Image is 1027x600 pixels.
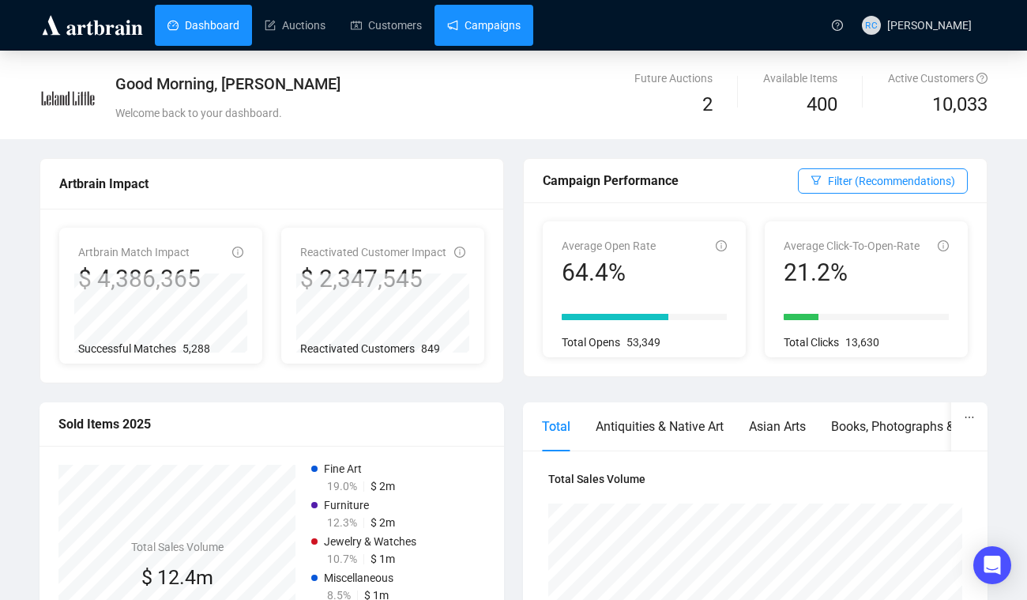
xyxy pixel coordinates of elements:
span: Artbrain Match Impact [78,246,190,258]
div: Artbrain Impact [59,174,484,194]
span: info-circle [232,247,243,258]
span: $ 2m [371,516,395,529]
span: 400 [807,93,837,115]
div: 64.4% [562,258,656,288]
span: Average Click-To-Open-Rate [784,240,920,252]
img: logo [39,13,145,38]
div: Good Morning, [PERSON_NAME] [115,73,668,95]
div: Open Intercom Messenger [973,546,1011,584]
div: $ 2,347,545 [300,264,446,294]
button: Filter (Recommendations) [798,168,968,194]
span: $ 12.4m [141,566,213,589]
span: 19.0% [327,480,357,492]
a: Dashboard [167,5,239,46]
div: $ 4,386,365 [78,264,201,294]
span: 13,630 [845,336,879,349]
button: ellipsis [951,402,987,432]
span: 12.3% [327,516,357,529]
span: 53,349 [626,336,660,349]
span: 10,033 [932,90,987,120]
span: info-circle [938,240,949,251]
span: Fine Art [324,462,362,475]
span: Total Opens [562,336,620,349]
div: Welcome back to your dashboard. [115,104,668,122]
span: Successful Matches [78,342,176,355]
span: 2 [702,93,713,115]
span: RC [865,17,877,32]
span: 849 [421,342,440,355]
span: 5,288 [182,342,210,355]
div: Campaign Performance [543,171,798,191]
div: Books, Photographs & Ephemera [831,417,1014,436]
img: e73b4077b714-LelandLittle.jpg [40,70,96,126]
span: [PERSON_NAME] [887,19,972,32]
span: question-circle [832,20,843,31]
div: Asian Arts [749,417,806,436]
a: Customers [351,5,422,46]
span: Jewelry & Watches [324,535,416,548]
span: Filter (Recommendations) [828,172,955,190]
span: ellipsis [964,412,975,423]
div: Antiquities & Native Art [596,417,724,436]
div: 21.2% [784,258,920,288]
span: $ 2m [371,480,395,492]
span: info-circle [716,240,727,251]
div: Future Auctions [634,70,713,87]
h4: Total Sales Volume [548,470,962,488]
span: Active Customers [888,72,987,85]
span: Miscellaneous [324,572,393,584]
span: 10.7% [327,553,357,565]
div: Available Items [763,70,837,87]
span: question-circle [976,73,987,84]
span: Total Clicks [784,336,839,349]
span: Furniture [324,499,369,511]
span: Reactivated Customer Impact [300,246,446,258]
span: Reactivated Customers [300,342,415,355]
a: Campaigns [447,5,521,46]
div: Sold Items 2025 [58,414,485,434]
span: filter [811,175,822,186]
div: Total [542,417,570,436]
span: info-circle [454,247,465,258]
span: $ 1m [371,553,395,565]
a: Auctions [265,5,325,46]
span: Average Open Rate [562,240,656,252]
h4: Total Sales Volume [131,538,224,556]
